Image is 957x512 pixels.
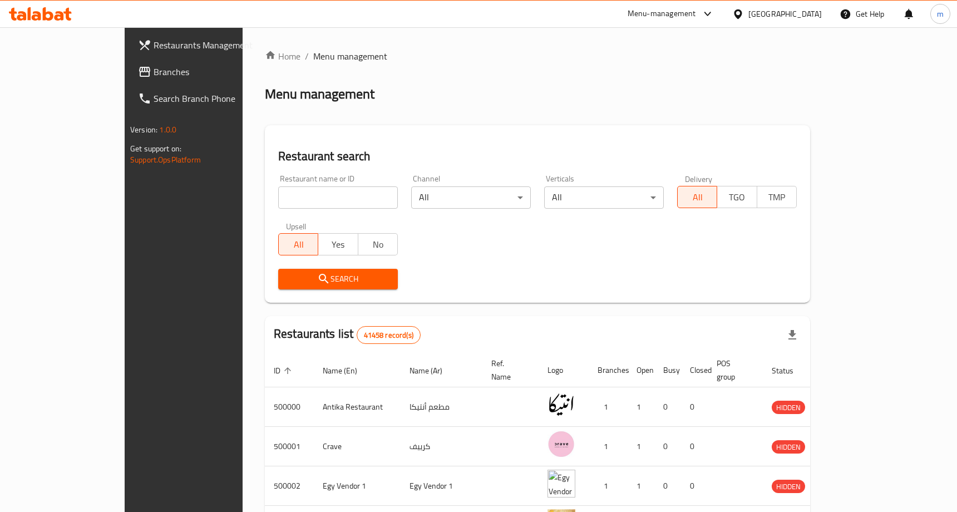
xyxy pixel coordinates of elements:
span: 1.0.0 [159,122,176,137]
td: 0 [681,466,708,506]
span: ID [274,364,295,377]
h2: Restaurants list [274,326,421,344]
th: Closed [681,353,708,387]
td: Antika Restaurant [314,387,401,427]
td: 1 [589,387,628,427]
td: 500001 [265,427,314,466]
button: Yes [318,233,358,255]
th: Logo [539,353,589,387]
td: 0 [681,427,708,466]
span: Branches [154,65,275,78]
td: Egy Vendor 1 [314,466,401,506]
span: POS group [717,357,749,383]
button: All [677,186,717,208]
button: Search [278,269,398,289]
span: m [937,8,944,20]
span: Search [287,272,389,286]
li: / [305,50,309,63]
input: Search for restaurant name or ID.. [278,186,398,209]
span: 41458 record(s) [357,330,420,341]
button: TMP [757,186,797,208]
span: Restaurants Management [154,38,275,52]
span: Yes [323,237,353,253]
div: Menu-management [628,7,696,21]
td: 1 [628,466,654,506]
th: Busy [654,353,681,387]
span: Name (En) [323,364,372,377]
h2: Restaurant search [278,148,797,165]
button: TGO [717,186,757,208]
div: All [411,186,531,209]
td: 0 [654,466,681,506]
span: All [283,237,314,253]
td: 0 [654,427,681,466]
button: All [278,233,318,255]
div: Total records count [357,326,421,344]
th: Branches [589,353,628,387]
img: Antika Restaurant [547,391,575,419]
span: Menu management [313,50,387,63]
div: All [544,186,664,209]
td: 0 [654,387,681,427]
span: TMP [762,189,792,205]
a: Restaurants Management [129,32,284,58]
span: Status [772,364,808,377]
nav: breadcrumb [265,50,810,63]
span: HIDDEN [772,480,805,493]
span: Get support on: [130,141,181,156]
div: Export file [779,322,806,348]
span: HIDDEN [772,401,805,414]
td: كرييف [401,427,482,466]
span: Version: [130,122,157,137]
td: 500000 [265,387,314,427]
span: Search Branch Phone [154,92,275,105]
td: 500002 [265,466,314,506]
button: No [358,233,398,255]
img: Crave [547,430,575,458]
td: 1 [589,427,628,466]
span: HIDDEN [772,441,805,454]
label: Upsell [286,222,307,230]
th: Open [628,353,654,387]
td: Crave [314,427,401,466]
td: 0 [681,387,708,427]
span: No [363,237,393,253]
div: HIDDEN [772,440,805,454]
div: [GEOGRAPHIC_DATA] [748,8,822,20]
td: Egy Vendor 1 [401,466,482,506]
img: Egy Vendor 1 [547,470,575,498]
span: Name (Ar) [410,364,457,377]
a: Branches [129,58,284,85]
a: Search Branch Phone [129,85,284,112]
h2: Menu management [265,85,374,103]
span: Ref. Name [491,357,525,383]
td: 1 [628,427,654,466]
a: Support.OpsPlatform [130,152,201,167]
span: All [682,189,713,205]
td: 1 [589,466,628,506]
label: Delivery [685,175,713,183]
span: TGO [722,189,752,205]
td: 1 [628,387,654,427]
td: مطعم أنتيكا [401,387,482,427]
